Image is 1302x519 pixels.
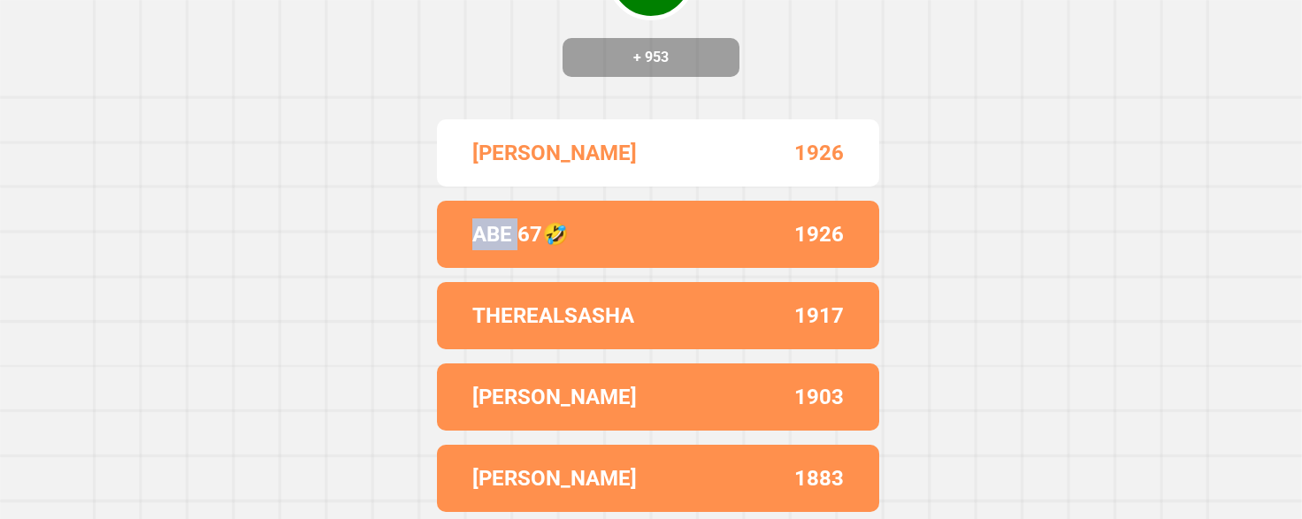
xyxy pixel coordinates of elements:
[472,218,569,250] p: ABE 67🤣
[794,218,844,250] p: 1926
[580,47,722,68] h4: + 953
[472,462,637,494] p: [PERSON_NAME]
[472,300,634,332] p: THEREALSASHA
[794,381,844,413] p: 1903
[794,300,844,332] p: 1917
[794,137,844,169] p: 1926
[794,462,844,494] p: 1883
[472,381,637,413] p: [PERSON_NAME]
[472,137,637,169] p: [PERSON_NAME]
